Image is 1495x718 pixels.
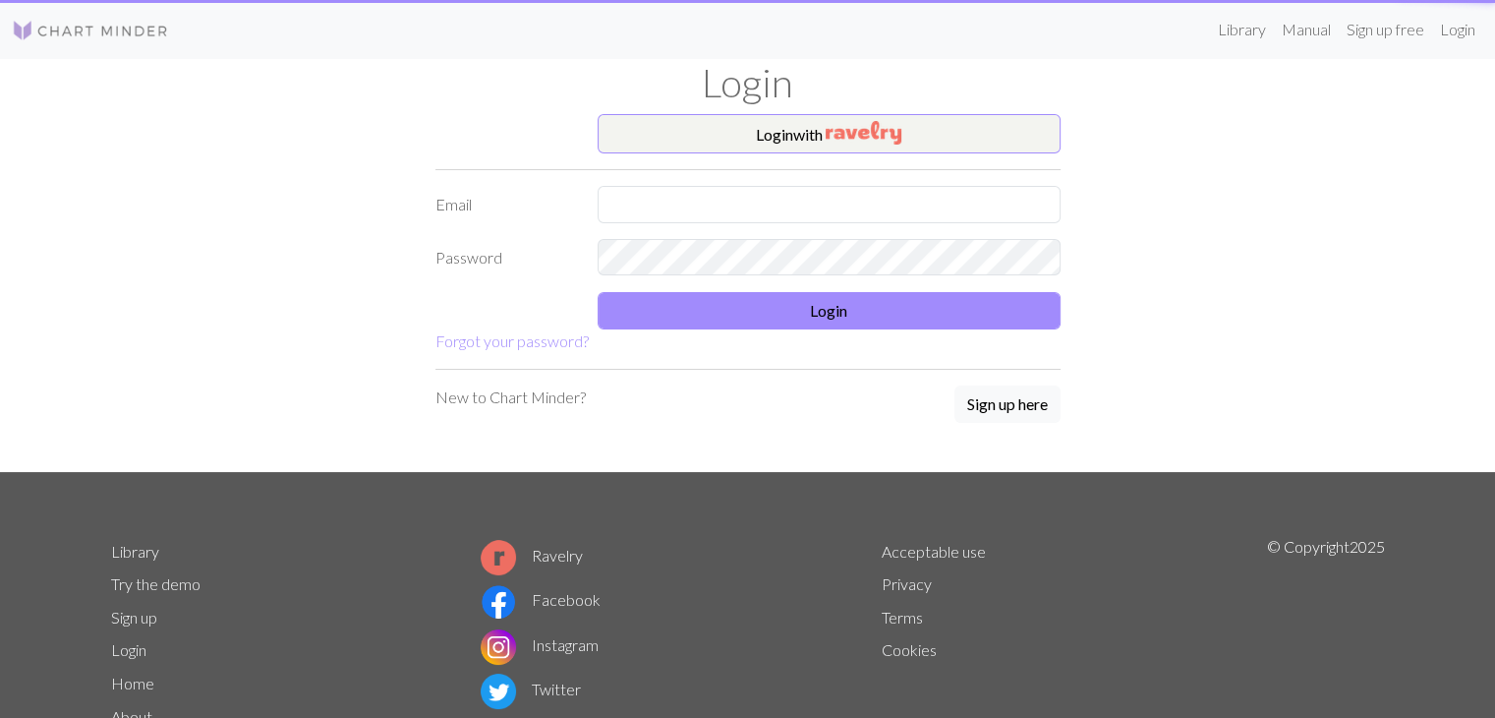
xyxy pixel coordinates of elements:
[882,542,986,561] a: Acceptable use
[12,19,169,42] img: Logo
[1274,10,1339,49] a: Manual
[598,114,1061,153] button: Loginwith
[598,292,1061,329] button: Login
[99,59,1397,106] h1: Login
[882,574,932,593] a: Privacy
[111,674,154,692] a: Home
[1432,10,1483,49] a: Login
[1339,10,1432,49] a: Sign up free
[882,640,937,659] a: Cookies
[111,542,159,561] a: Library
[111,608,157,627] a: Sign up
[954,386,1061,423] button: Sign up here
[424,239,586,276] label: Password
[435,386,586,409] p: New to Chart Minder?
[481,635,599,654] a: Instagram
[481,629,516,665] img: Instagram logo
[481,680,581,698] a: Twitter
[882,608,923,627] a: Terms
[435,331,589,350] a: Forgot your password?
[826,121,901,145] img: Ravelry
[111,574,201,593] a: Try the demo
[481,674,516,709] img: Twitter logo
[111,640,146,659] a: Login
[481,590,601,609] a: Facebook
[481,546,583,565] a: Ravelry
[481,540,516,575] img: Ravelry logo
[424,186,586,223] label: Email
[954,386,1061,425] a: Sign up here
[1210,10,1274,49] a: Library
[481,584,516,620] img: Facebook logo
